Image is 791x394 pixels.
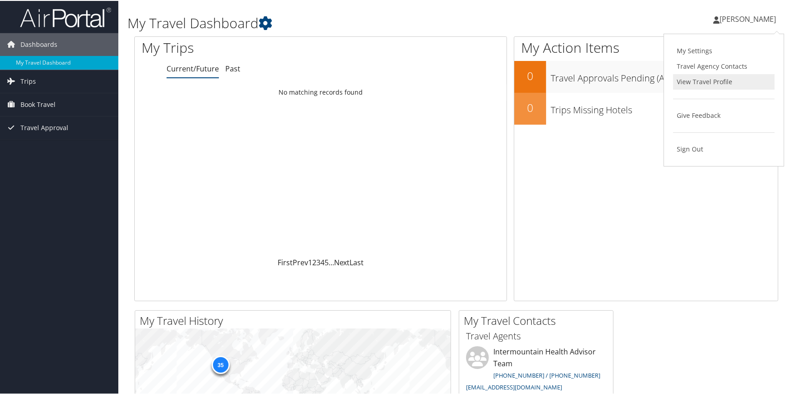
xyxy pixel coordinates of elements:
[20,69,36,92] span: Trips
[20,6,111,27] img: airportal-logo.png
[127,13,566,32] h1: My Travel Dashboard
[278,257,293,267] a: First
[464,312,613,328] h2: My Travel Contacts
[225,63,240,73] a: Past
[142,37,345,56] h1: My Trips
[673,42,775,58] a: My Settings
[167,63,219,73] a: Current/Future
[466,329,606,342] h3: Travel Agents
[673,58,775,73] a: Travel Agency Contacts
[320,257,325,267] a: 4
[316,257,320,267] a: 3
[551,66,778,84] h3: Travel Approvals Pending (Advisor Booked)
[673,107,775,122] a: Give Feedback
[514,92,778,124] a: 0Trips Missing Hotels
[308,257,312,267] a: 1
[514,99,546,115] h2: 0
[461,345,611,394] li: Intermountain Health Advisor Team
[135,83,507,100] td: No matching records found
[325,257,329,267] a: 5
[713,5,785,32] a: [PERSON_NAME]
[514,37,778,56] h1: My Action Items
[334,257,350,267] a: Next
[312,257,316,267] a: 2
[293,257,308,267] a: Prev
[720,13,776,23] span: [PERSON_NAME]
[673,73,775,89] a: View Travel Profile
[140,312,451,328] h2: My Travel History
[514,67,546,83] h2: 0
[211,355,229,373] div: 35
[20,116,68,138] span: Travel Approval
[514,60,778,92] a: 0Travel Approvals Pending (Advisor Booked)
[20,32,57,55] span: Dashboards
[673,141,775,156] a: Sign Out
[551,98,778,116] h3: Trips Missing Hotels
[350,257,364,267] a: Last
[493,370,600,379] a: [PHONE_NUMBER] / [PHONE_NUMBER]
[466,382,562,390] a: [EMAIL_ADDRESS][DOMAIN_NAME]
[20,92,56,115] span: Book Travel
[329,257,334,267] span: …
